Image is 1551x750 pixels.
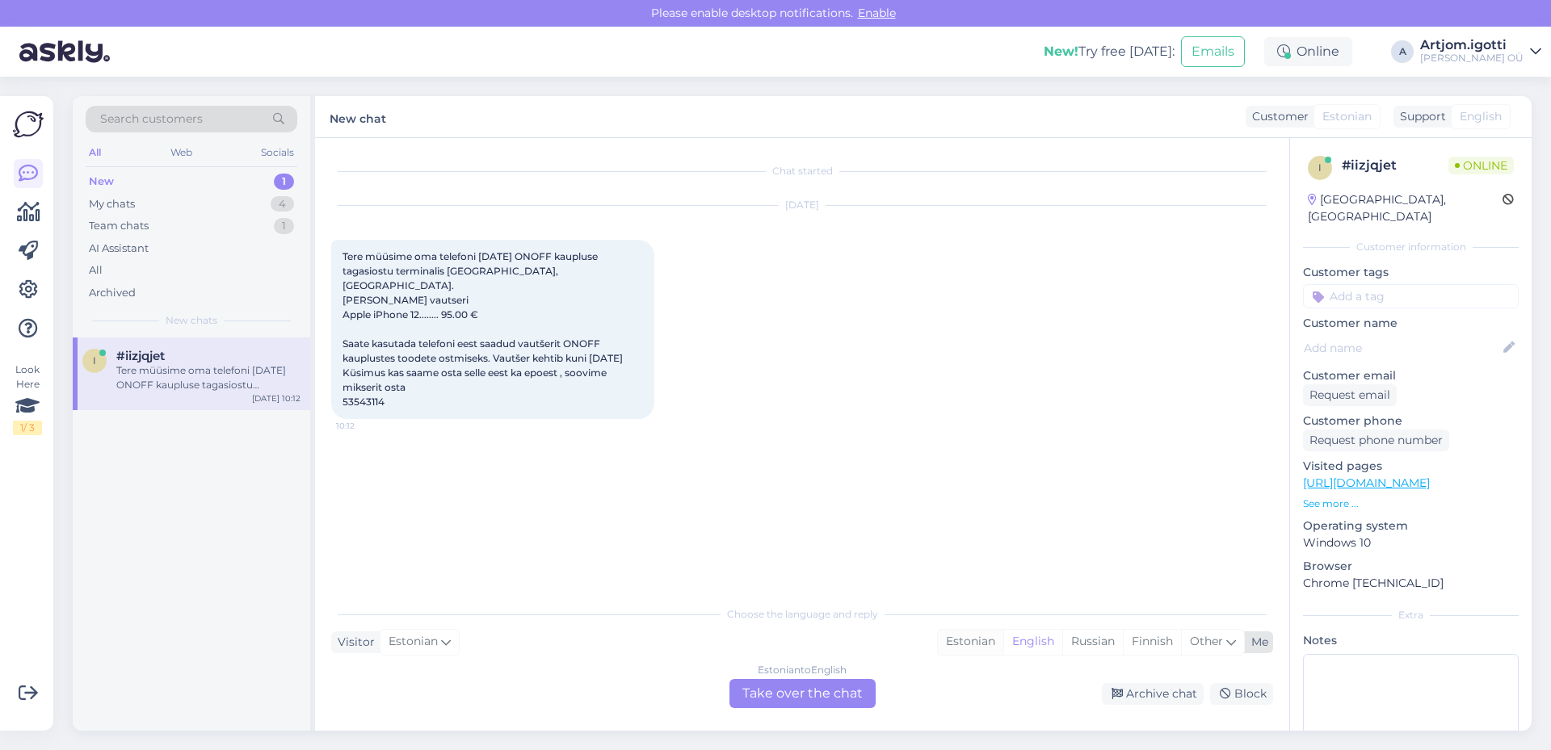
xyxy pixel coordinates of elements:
[1246,108,1309,125] div: Customer
[86,142,104,163] div: All
[1044,44,1078,59] b: New!
[331,164,1273,178] div: Chat started
[13,109,44,140] img: Askly Logo
[89,196,135,212] div: My chats
[1420,52,1524,65] div: [PERSON_NAME] OÜ
[331,634,375,651] div: Visitor
[1303,476,1430,490] a: [URL][DOMAIN_NAME]
[1303,315,1519,332] p: Customer name
[1303,367,1519,384] p: Customer email
[1303,608,1519,622] div: Extra
[89,262,103,279] div: All
[1303,264,1519,281] p: Customer tags
[271,196,294,212] div: 4
[729,679,876,708] div: Take over the chat
[1245,634,1268,651] div: Me
[13,362,42,435] div: Look Here
[1181,36,1245,67] button: Emails
[89,218,149,234] div: Team chats
[1303,534,1519,551] p: Windows 10
[1342,156,1448,175] div: # iizjqjet
[1303,575,1519,592] p: Chrome [TECHNICAL_ID]
[1190,634,1223,648] span: Other
[1303,517,1519,534] p: Operating system
[1264,37,1352,66] div: Online
[1391,40,1414,63] div: A
[167,142,195,163] div: Web
[89,174,114,190] div: New
[1303,632,1519,649] p: Notes
[89,285,136,301] div: Archived
[1062,630,1123,654] div: Russian
[274,218,294,234] div: 1
[1303,384,1397,406] div: Request email
[89,241,149,257] div: AI Assistant
[389,633,438,651] span: Estonian
[1460,108,1502,125] span: English
[1322,108,1372,125] span: Estonian
[100,111,203,128] span: Search customers
[258,142,297,163] div: Socials
[13,421,42,435] div: 1 / 3
[1303,284,1519,308] input: Add a tag
[1303,558,1519,575] p: Browser
[1420,39,1524,52] div: Artjom.igotti
[1303,413,1519,429] p: Customer phone
[1393,108,1446,125] div: Support
[343,250,623,408] span: Tere müüsime oma telefoni [DATE] ONOFF kaupluse tagasiostu terminalis [GEOGRAPHIC_DATA], [GEOGRAP...
[330,106,386,128] label: New chat
[758,663,847,677] div: Estonian to English
[1303,429,1449,451] div: Request phone number
[1044,42,1175,61] div: Try free [DATE]:
[166,313,217,328] span: New chats
[1304,339,1500,357] input: Add name
[1123,630,1181,654] div: Finnish
[1102,683,1204,705] div: Archive chat
[252,392,301,404] div: [DATE] 10:12
[1303,458,1519,475] p: Visited pages
[938,630,1003,654] div: Estonian
[116,349,165,363] span: #iizjqjet
[1308,191,1503,225] div: [GEOGRAPHIC_DATA], [GEOGRAPHIC_DATA]
[336,420,397,432] span: 10:12
[1003,630,1062,654] div: English
[1448,157,1514,174] span: Online
[331,607,1273,622] div: Choose the language and reply
[1303,240,1519,254] div: Customer information
[116,363,301,392] div: Tere müüsime oma telefoni [DATE] ONOFF kaupluse tagasiostu terminalis [GEOGRAPHIC_DATA], [GEOGRAP...
[1210,683,1273,705] div: Block
[853,6,901,20] span: Enable
[93,354,96,367] span: i
[274,174,294,190] div: 1
[1318,161,1322,174] span: i
[1420,39,1541,65] a: Artjom.igotti[PERSON_NAME] OÜ
[331,198,1273,212] div: [DATE]
[1303,497,1519,511] p: See more ...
